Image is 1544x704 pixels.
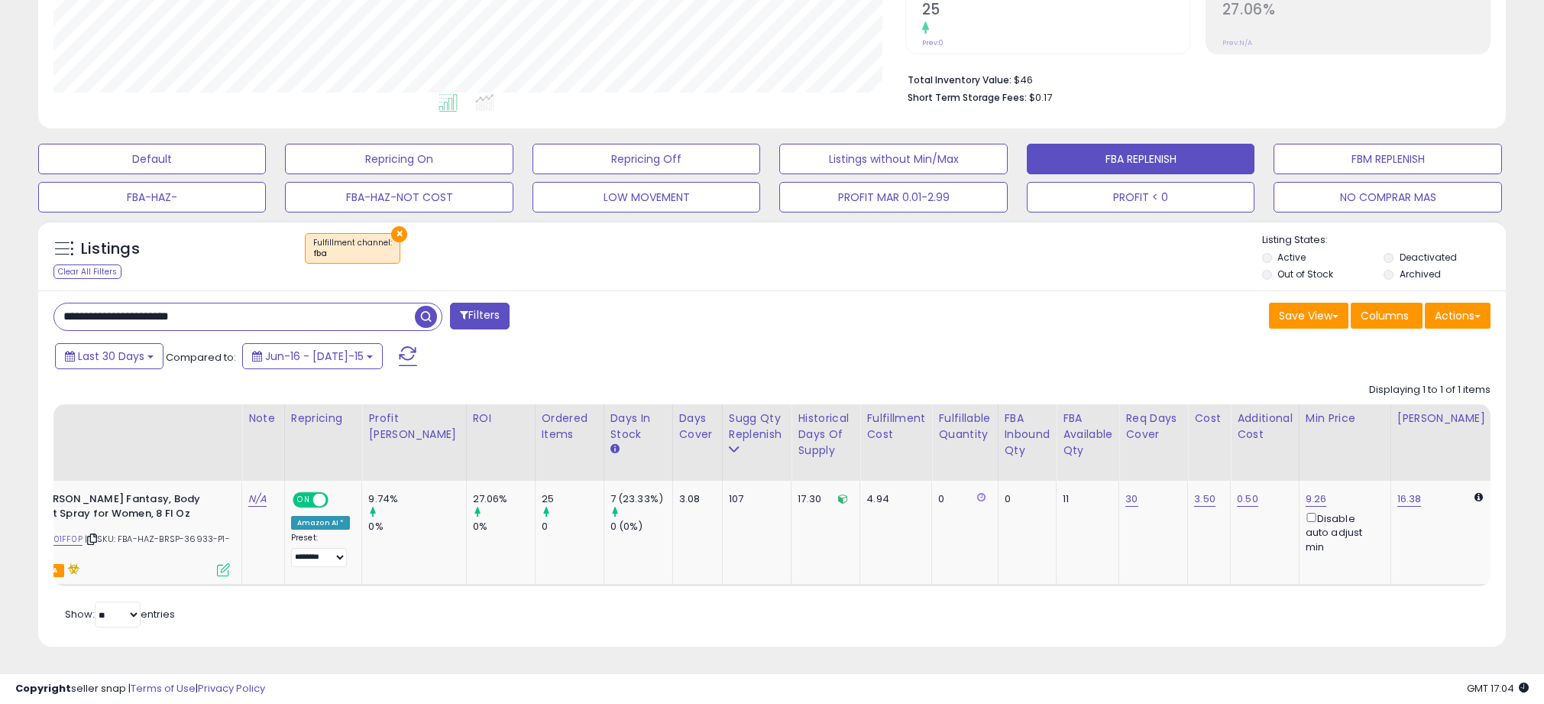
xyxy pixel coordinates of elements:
h5: Listings [81,238,140,260]
div: 27.06% [473,492,535,506]
small: Prev: N/A [1222,38,1252,47]
div: Profit [PERSON_NAME] [368,410,459,443]
div: Disable auto adjust min [1306,510,1379,554]
div: Sugg Qty Replenish [729,410,785,443]
div: 3.08 [679,492,710,506]
div: 9.74% [368,492,465,506]
label: Deactivated [1400,251,1457,264]
div: Note [248,410,278,427]
button: Repricing Off [532,144,760,174]
span: ON [294,494,313,507]
div: Days In Stock [610,410,666,443]
div: 0 [938,492,986,506]
button: Actions [1425,303,1491,329]
div: Preset: [291,533,351,567]
th: Please note that this number is a calculation based on your required days of coverage and your ve... [722,404,791,481]
span: FBA [38,564,64,577]
a: 9.26 [1306,492,1327,507]
button: × [391,226,407,242]
span: OFF [326,494,351,507]
button: Repricing On [285,144,513,174]
div: Repricing [291,410,356,427]
b: Total Inventory Value: [908,73,1012,86]
span: 2025-08-15 17:04 GMT [1467,681,1529,696]
span: Columns [1361,308,1409,323]
b: Short Term Storage Fees: [908,91,1027,104]
button: FBA-HAZ- [38,182,266,212]
button: Last 30 Days [55,343,163,369]
button: Columns [1351,303,1423,329]
div: Historical Days Of Supply [798,410,853,459]
button: PROFIT < 0 [1027,182,1254,212]
div: 25 [542,492,604,506]
div: seller snap | | [15,682,265,696]
div: Additional Cost [1237,410,1293,443]
a: 0.50 [1237,492,1258,507]
a: Terms of Use [131,681,196,696]
button: PROFIT MAR 0.01-2.99 [779,182,1007,212]
div: FBA Available Qty [1063,410,1112,459]
a: N/A [248,492,267,507]
div: 0 [1005,492,1045,506]
div: FBA inbound Qty [1005,410,1050,459]
i: hazardous material [64,563,80,574]
li: $46 [908,70,1479,88]
div: Displaying 1 to 1 of 1 items [1369,383,1491,397]
a: 3.50 [1194,492,1215,507]
button: FBM REPLENISH [1274,144,1501,174]
div: ASIN: [1,492,230,575]
strong: Copyright [15,681,71,696]
small: Prev: 0 [922,38,944,47]
span: $0.17 [1029,90,1052,105]
div: 0 (0%) [610,520,672,534]
div: Req Days Cover [1125,410,1181,443]
button: Save View [1269,303,1348,329]
button: FBA REPLENISH [1027,144,1254,174]
a: 30 [1125,492,1138,507]
h2: 25 [922,1,1190,21]
div: 0% [368,520,465,534]
div: 107 [729,492,780,506]
div: Clear All Filters [53,264,121,279]
h2: 27.06% [1222,1,1490,21]
button: Default [38,144,266,174]
div: 17.30 [798,492,848,506]
a: 16.38 [1397,492,1422,507]
div: 11 [1063,492,1107,506]
div: 0% [473,520,535,534]
a: Privacy Policy [198,681,265,696]
button: LOW MOVEMENT [532,182,760,212]
span: Last 30 Days [78,349,144,364]
div: fba [313,248,392,259]
span: Compared to: [166,350,236,365]
button: Listings without Min/Max [779,144,1007,174]
button: FBA-HAZ-NOT COST [285,182,513,212]
button: Jun-16 - [DATE]-15 [242,343,383,369]
b: [PERSON_NAME] Fantasy, Body Mist Spray for Women, 8 Fl Oz [35,492,221,524]
div: Cost [1194,410,1224,427]
label: Out of Stock [1277,268,1333,281]
span: Jun-16 - [DATE]-15 [265,349,364,364]
button: NO COMPRAR MAS [1274,182,1501,212]
label: Archived [1400,268,1441,281]
a: B01M01FF0P [32,533,83,546]
small: Days In Stock. [610,443,620,456]
div: Fulfillable Quantity [938,410,991,443]
div: 7 (23.33%) [610,492,672,506]
div: ROI [473,410,529,427]
span: | SKU: FBA-HAZ-BRSP-36933-P1-1 [1,533,230,556]
p: Listing States: [1262,233,1506,248]
div: 0 [542,520,604,534]
button: Filters [450,303,510,329]
span: Show: entries [65,607,175,621]
div: 4.94 [866,492,920,506]
div: [PERSON_NAME] [1397,410,1488,427]
div: Amazon AI * [291,516,351,530]
div: Fulfillment Cost [866,410,925,443]
div: Min Price [1306,410,1384,427]
div: Days Cover [679,410,716,443]
div: Ordered Items [542,410,597,443]
span: Fulfillment channel : [313,237,392,260]
label: Active [1277,251,1306,264]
